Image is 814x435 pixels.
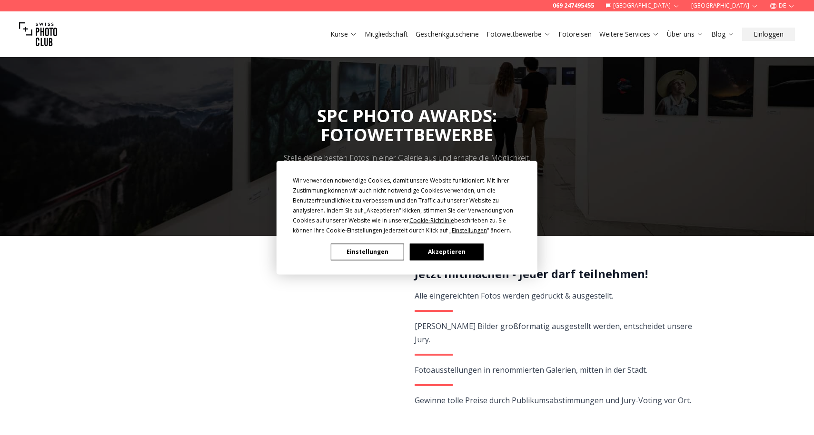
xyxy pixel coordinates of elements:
[452,226,487,234] span: Einstellungen
[331,243,404,260] button: Einstellungen
[277,161,537,274] div: Cookie Consent Prompt
[409,216,454,224] span: Cookie-Richtlinie
[293,175,521,235] div: Wir verwenden notwendige Cookies, damit unsere Website funktioniert. Mit Ihrer Zustimmung können ...
[410,243,483,260] button: Akzeptieren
